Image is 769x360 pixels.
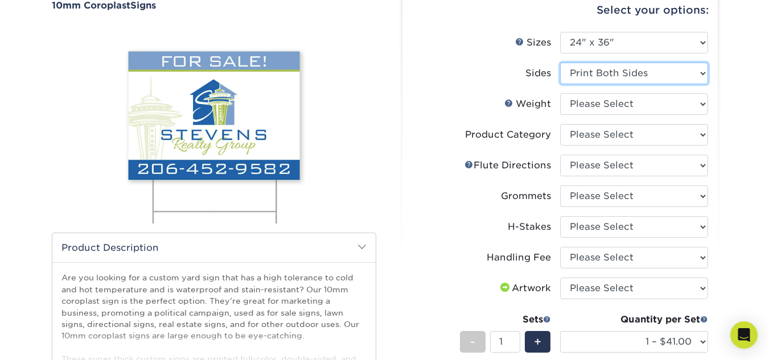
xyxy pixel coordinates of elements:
img: 10mm Coroplast 01 [52,16,376,232]
div: Sizes [515,36,551,49]
div: Handling Fee [487,251,551,264]
h2: Product Description [52,233,376,262]
div: Weight [504,97,551,111]
div: Sets [460,313,551,326]
div: Artwork [498,282,551,295]
div: Flute Directions [464,159,551,172]
div: H-Stakes [508,220,551,234]
span: + [534,333,541,350]
div: Product Category [465,128,551,142]
div: Quantity per Set [560,313,708,326]
div: Grommets [501,189,551,203]
span: - [470,333,475,350]
div: Sides [525,67,551,80]
div: Open Intercom Messenger [730,321,758,349]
